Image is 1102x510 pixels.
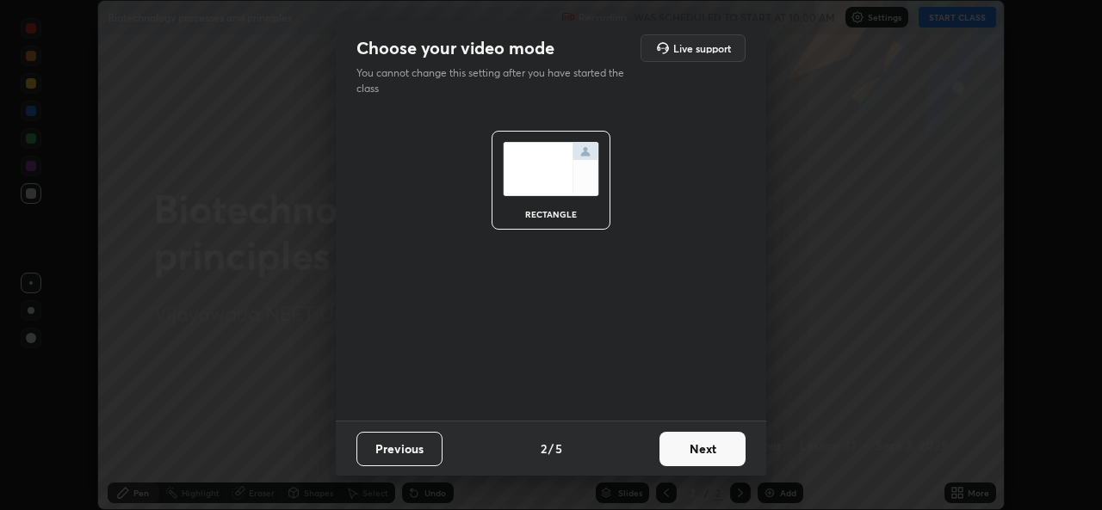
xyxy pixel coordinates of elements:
[356,432,443,466] button: Previous
[673,43,731,53] h5: Live support
[555,439,562,458] h4: 5
[659,432,746,466] button: Next
[356,65,635,96] p: You cannot change this setting after you have started the class
[541,439,547,458] h4: 2
[548,439,554,458] h4: /
[517,210,585,218] div: rectangle
[503,142,599,196] img: normalScreenIcon.ae25ed63.svg
[356,37,554,59] h2: Choose your video mode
